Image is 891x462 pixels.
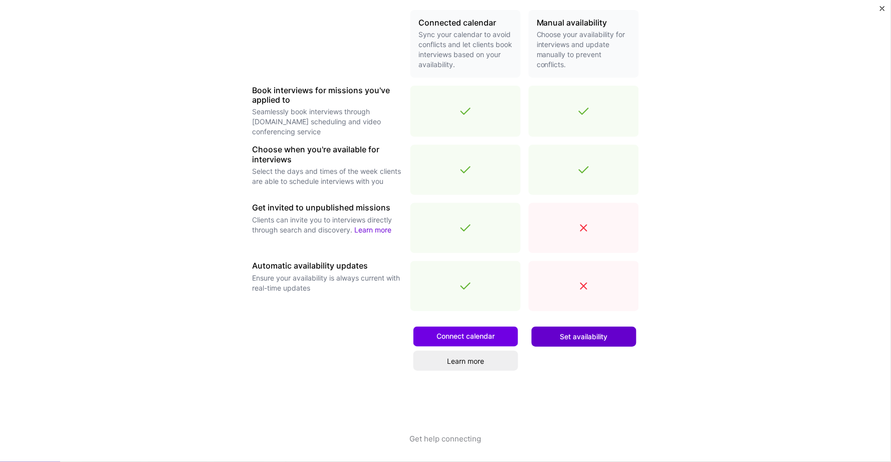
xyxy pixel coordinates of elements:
h3: Get invited to unpublished missions [252,203,402,212]
h3: Automatic availability updates [252,261,402,271]
p: Choose your availability for interviews and update manually to prevent conflicts. [537,30,631,70]
p: Clients can invite you to interviews directly through search and discovery. [252,215,402,235]
a: Learn more [354,225,391,234]
h3: Connected calendar [418,18,513,28]
button: Connect calendar [413,327,518,347]
span: Set availability [560,332,608,342]
p: Select the days and times of the week clients are able to schedule interviews with you [252,166,402,186]
h3: Book interviews for missions you've applied to [252,86,402,105]
p: Seamlessly book interviews through [DOMAIN_NAME] scheduling and video conferencing service [252,107,402,137]
h3: Choose when you're available for interviews [252,145,402,164]
p: Ensure your availability is always current with real-time updates [252,273,402,293]
button: Set availability [532,327,636,347]
a: Learn more [413,351,518,371]
span: Connect calendar [437,332,495,342]
p: Sync your calendar to avoid conflicts and let clients book interviews based on your availability. [418,30,513,70]
button: Close [880,6,885,17]
h3: Manual availability [537,18,631,28]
